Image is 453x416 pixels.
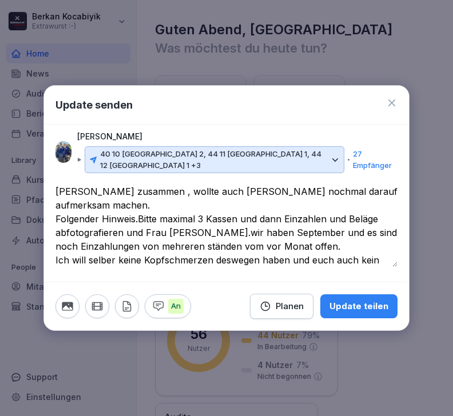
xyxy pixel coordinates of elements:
div: Planen [260,300,304,313]
button: Update teilen [320,294,398,318]
h1: Update senden [55,97,133,113]
img: nhchg2up3n0usiuq77420vnd.png [55,141,71,163]
button: An [145,294,191,318]
p: 27 Empfänger [353,149,392,171]
button: Planen [250,294,313,319]
p: [PERSON_NAME] [77,130,142,143]
p: 40 10 [GEOGRAPHIC_DATA] 2, 44 11 [GEOGRAPHIC_DATA] 1, 44 12 [GEOGRAPHIC_DATA] 1 +3 [100,149,328,171]
div: Update teilen [329,300,388,313]
p: An [168,299,184,314]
